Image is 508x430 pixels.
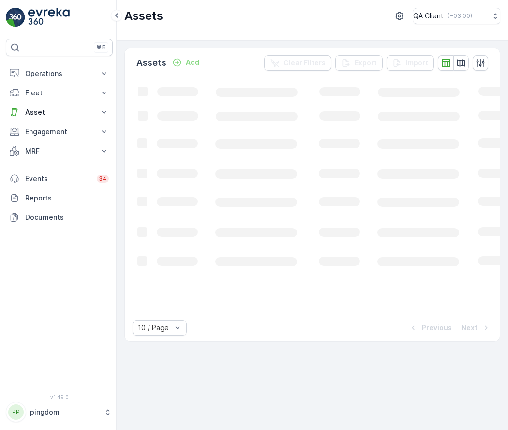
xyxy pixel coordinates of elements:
[6,64,113,83] button: Operations
[96,44,106,51] p: ⌘B
[124,8,163,24] p: Assets
[168,57,203,68] button: Add
[25,213,109,222] p: Documents
[186,58,199,67] p: Add
[462,323,478,333] p: Next
[6,141,113,161] button: MRF
[25,127,93,137] p: Engagement
[6,188,113,208] a: Reports
[264,55,331,71] button: Clear Filters
[355,58,377,68] p: Export
[6,103,113,122] button: Asset
[25,107,93,117] p: Asset
[387,55,434,71] button: Import
[461,322,492,334] button: Next
[422,323,452,333] p: Previous
[30,407,99,417] p: pingdom
[25,193,109,203] p: Reports
[413,8,500,24] button: QA Client(+03:00)
[25,88,93,98] p: Fleet
[413,11,444,21] p: QA Client
[136,56,166,70] p: Assets
[6,122,113,141] button: Engagement
[335,55,383,71] button: Export
[448,12,472,20] p: ( +03:00 )
[6,83,113,103] button: Fleet
[99,175,107,183] p: 34
[25,174,91,184] p: Events
[6,208,113,227] a: Documents
[407,322,453,334] button: Previous
[406,58,428,68] p: Import
[6,394,113,400] span: v 1.49.0
[6,402,113,422] button: PPpingdom
[28,8,70,27] img: logo_light-DOdMpM7g.png
[25,146,93,156] p: MRF
[25,69,93,78] p: Operations
[284,58,326,68] p: Clear Filters
[8,404,24,420] div: PP
[6,8,25,27] img: logo
[6,169,113,188] a: Events34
